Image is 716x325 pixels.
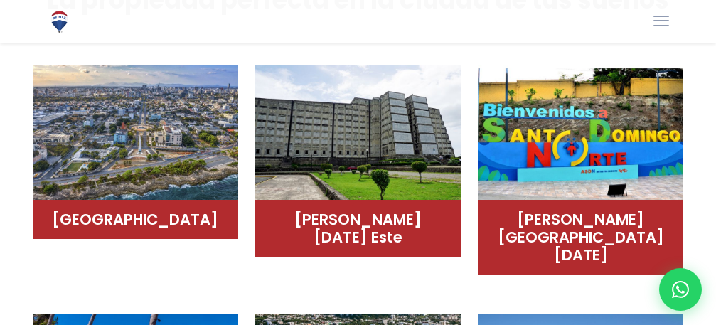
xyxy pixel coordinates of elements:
img: Santo Domingo Norte [478,65,683,211]
h4: [GEOGRAPHIC_DATA] [47,211,224,228]
img: Distrito Nacional (3) [255,65,461,211]
a: mobile menu [649,9,673,33]
a: Santo Domingo Norte[PERSON_NAME][GEOGRAPHIC_DATA][DATE] [478,55,683,275]
h4: [PERSON_NAME][GEOGRAPHIC_DATA][DATE] [492,211,669,264]
a: Distrito Nacional (2)[GEOGRAPHIC_DATA] [33,55,238,239]
img: Logo de REMAX [47,9,72,34]
img: Distrito Nacional (2) [33,65,238,211]
a: Distrito Nacional (3)[PERSON_NAME][DATE] Este [255,55,461,257]
h4: [PERSON_NAME][DATE] Este [269,211,447,246]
